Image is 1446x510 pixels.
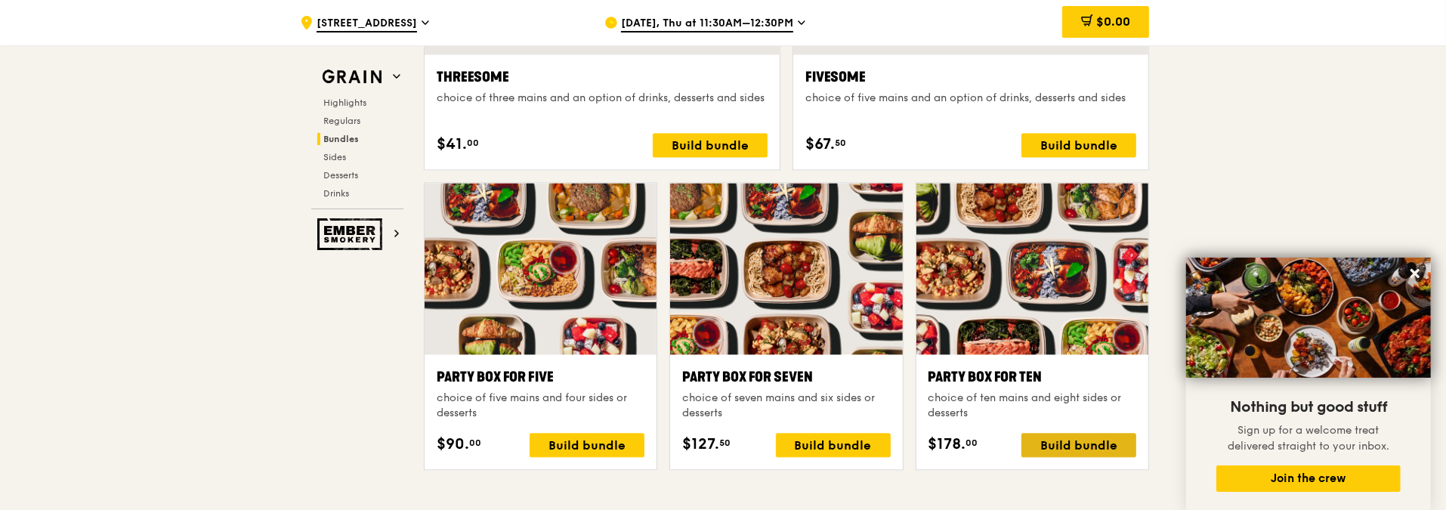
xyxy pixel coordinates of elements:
button: Close [1403,261,1427,286]
span: Sign up for a welcome treat delivered straight to your inbox. [1228,424,1389,453]
img: Grain web logo [317,63,387,91]
span: Regulars [323,116,360,126]
span: $127. [682,433,719,456]
div: choice of five mains and four sides or desserts [437,391,644,421]
div: Party Box for Ten [928,366,1136,388]
span: $0.00 [1096,14,1130,29]
div: Fivesome [805,66,1136,88]
div: Party Box for Seven [682,366,890,388]
span: $41. [437,133,467,156]
span: $67. [805,133,835,156]
button: Join the crew [1216,465,1401,492]
span: 50 [719,437,731,449]
div: Threesome [437,66,768,88]
span: Highlights [323,97,366,108]
span: [DATE], Thu at 11:30AM–12:30PM [621,16,793,32]
span: 00 [469,437,481,449]
div: choice of three mains and an option of drinks, desserts and sides [437,91,768,106]
span: Desserts [323,170,358,181]
div: choice of ten mains and eight sides or desserts [928,391,1136,421]
span: $90. [437,433,469,456]
span: Sides [323,152,346,162]
span: [STREET_ADDRESS] [317,16,417,32]
span: 00 [966,437,978,449]
div: Build bundle [776,433,891,457]
div: Build bundle [1021,433,1136,457]
div: choice of seven mains and six sides or desserts [682,391,890,421]
div: Build bundle [653,133,768,157]
span: $178. [928,433,966,456]
span: 50 [835,137,846,149]
div: Build bundle [1021,133,1136,157]
img: Ember Smokery web logo [317,218,387,250]
span: 00 [467,137,479,149]
span: Drinks [323,188,349,199]
div: Party Box for Five [437,366,644,388]
span: Nothing but good stuff [1230,398,1387,416]
img: DSC07876-Edit02-Large.jpeg [1186,258,1431,378]
div: choice of five mains and an option of drinks, desserts and sides [805,91,1136,106]
div: Build bundle [530,433,644,457]
span: Bundles [323,134,359,144]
